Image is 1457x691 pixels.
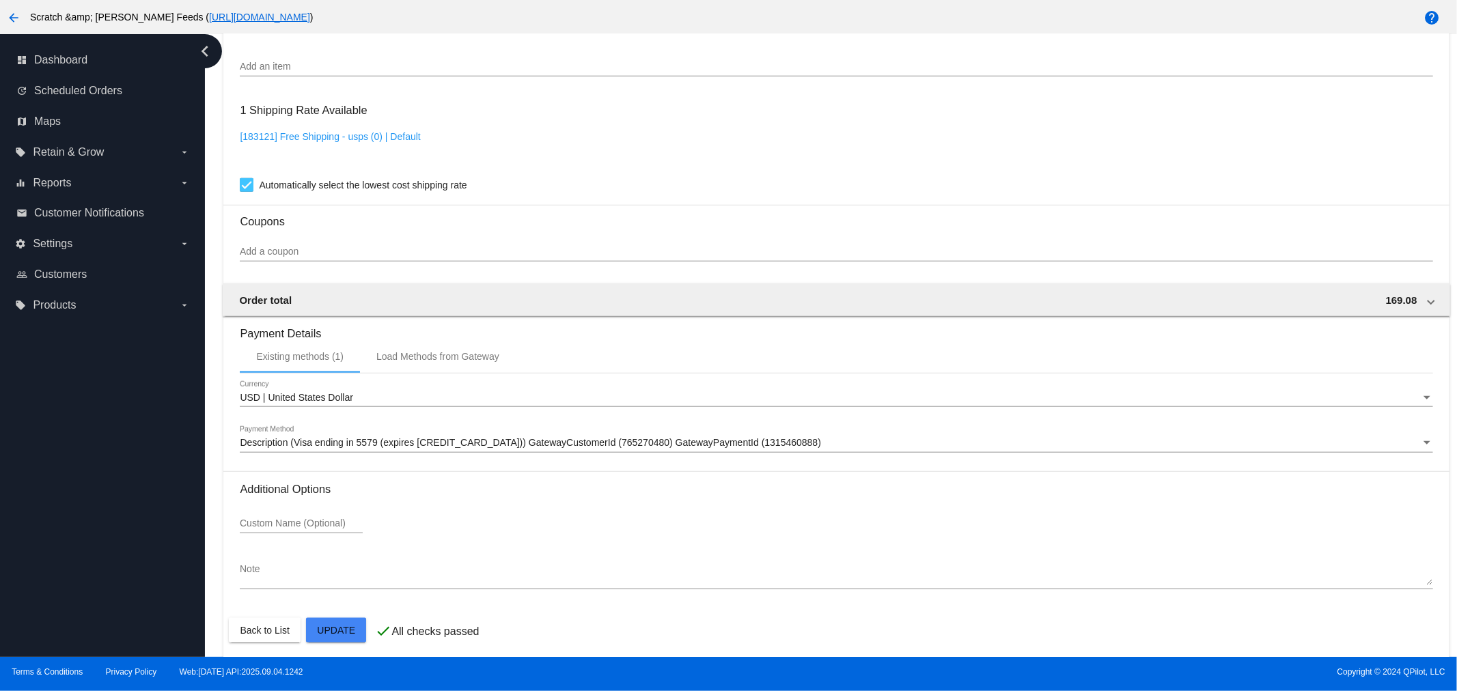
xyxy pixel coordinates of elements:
[15,238,26,249] i: settings
[240,393,1432,404] mat-select: Currency
[180,667,303,677] a: Web:[DATE] API:2025.09.04.1242
[16,116,27,127] i: map
[16,49,190,71] a: dashboard Dashboard
[306,618,366,643] button: Update
[179,300,190,311] i: arrow_drop_down
[376,351,499,362] div: Load Methods from Gateway
[33,238,72,250] span: Settings
[240,518,363,529] input: Custom Name (Optional)
[34,115,61,128] span: Maps
[15,300,26,311] i: local_offer
[16,202,190,224] a: email Customer Notifications
[15,178,26,188] i: equalizer
[179,238,190,249] i: arrow_drop_down
[240,483,1432,496] h3: Additional Options
[240,625,289,636] span: Back to List
[223,283,1449,316] mat-expansion-panel-header: Order total 169.08
[239,294,292,306] span: Order total
[34,85,122,97] span: Scheduled Orders
[16,208,27,218] i: email
[240,317,1432,340] h3: Payment Details
[229,618,300,643] button: Back to List
[16,55,27,66] i: dashboard
[194,40,216,62] i: chevron_left
[209,12,310,23] a: [URL][DOMAIN_NAME]
[33,299,76,311] span: Products
[15,147,26,158] i: local_offer
[240,205,1432,228] h3: Coupons
[16,111,190,132] a: map Maps
[240,392,352,403] span: USD | United States Dollar
[317,625,355,636] span: Update
[240,131,420,142] a: [183121] Free Shipping - usps (0) | Default
[16,85,27,96] i: update
[1386,294,1417,306] span: 169.08
[30,12,314,23] span: Scratch &amp; [PERSON_NAME] Feeds ( )
[1424,10,1440,26] mat-icon: help
[375,623,391,639] mat-icon: check
[33,146,104,158] span: Retain & Grow
[179,147,190,158] i: arrow_drop_down
[391,625,479,638] p: All checks passed
[34,54,87,66] span: Dashboard
[740,667,1445,677] span: Copyright © 2024 QPilot, LLC
[16,264,190,285] a: people_outline Customers
[34,268,87,281] span: Customers
[16,80,190,102] a: update Scheduled Orders
[240,246,1432,257] input: Add a coupon
[12,667,83,677] a: Terms & Conditions
[33,177,71,189] span: Reports
[106,667,157,677] a: Privacy Policy
[259,177,467,193] span: Automatically select the lowest cost shipping rate
[34,207,144,219] span: Customer Notifications
[240,96,367,125] h3: 1 Shipping Rate Available
[240,61,1432,72] input: Add an item
[240,438,1432,449] mat-select: Payment Method
[5,10,22,26] mat-icon: arrow_back
[179,178,190,188] i: arrow_drop_down
[240,437,821,448] span: Description (Visa ending in 5579 (expires [CREDIT_CARD_DATA])) GatewayCustomerId (765270480) Gate...
[16,269,27,280] i: people_outline
[256,351,344,362] div: Existing methods (1)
